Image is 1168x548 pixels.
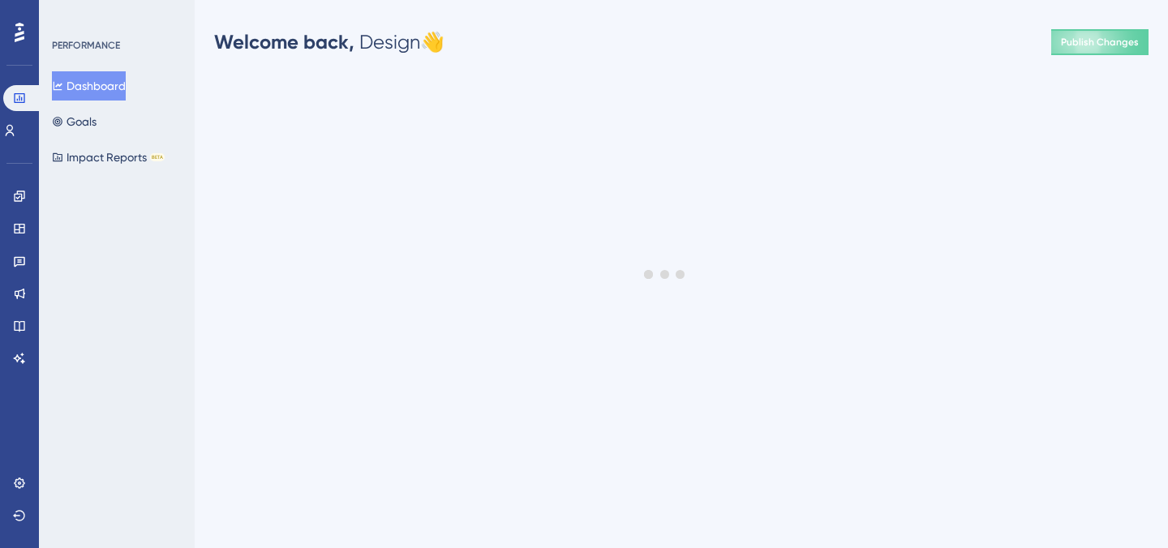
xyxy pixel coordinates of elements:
[52,107,97,136] button: Goals
[1061,36,1139,49] span: Publish Changes
[52,143,165,172] button: Impact ReportsBETA
[214,29,444,55] div: Design 👋
[150,153,165,161] div: BETA
[1051,29,1149,55] button: Publish Changes
[52,71,126,101] button: Dashboard
[214,30,354,54] span: Welcome back,
[52,39,120,52] div: PERFORMANCE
